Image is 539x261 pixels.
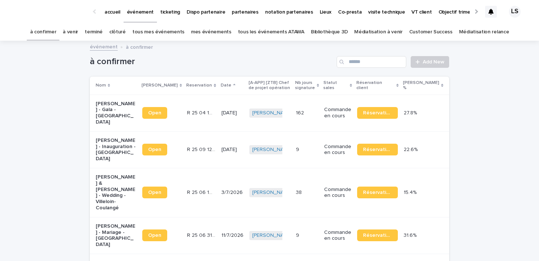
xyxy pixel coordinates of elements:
a: Add New [411,56,449,68]
p: [DATE] [221,110,243,116]
a: [PERSON_NAME] [252,110,292,116]
a: mes événements [191,23,231,41]
span: Open [148,190,161,195]
a: événement [90,42,118,51]
img: Ls34BcGeRexTGTNfXpUC [15,4,86,19]
tr: [PERSON_NAME] - Inauguration - [GEOGRAPHIC_DATA]OpenR 25 09 1206R 25 09 1206 [DATE][PERSON_NAME] ... [90,131,455,168]
a: Open [142,107,167,119]
a: Réservation [357,229,398,241]
p: à confirmer [126,43,153,51]
a: Médiatisation à venir [354,23,403,41]
h1: à confirmer [90,56,334,67]
p: Reservation [186,81,212,89]
span: Add New [423,59,444,65]
a: [PERSON_NAME] [252,190,292,196]
a: Réservation [357,144,398,155]
p: [A-APP] [ZTB] Chef de projet opération [249,79,291,92]
a: Open [142,187,167,198]
p: R 25 04 1019 [187,109,217,116]
p: Nb jours signature [295,79,315,92]
input: Search [337,56,406,68]
p: [DATE] [221,147,243,153]
span: Open [148,110,161,115]
span: Réservation [363,190,392,195]
p: R 25 06 1043 [187,188,217,196]
span: Open [148,147,161,152]
div: LS [509,6,521,18]
p: R 25 09 1206 [187,145,217,153]
a: Médiatisation relance [459,23,509,41]
a: à confirmer [30,23,56,41]
p: 38 [296,188,303,196]
span: Open [148,233,161,238]
p: 162 [296,109,305,116]
p: [PERSON_NAME] & [PERSON_NAME] - Wedding - Villeloin-Coulangé [96,174,136,211]
a: à venir [63,23,78,41]
p: [PERSON_NAME] [142,81,178,89]
a: Customer Success [409,23,452,41]
p: Commande en cours [324,144,351,156]
p: 15.4% [404,188,418,196]
a: Réservation [357,187,398,198]
a: Open [142,144,167,155]
a: Réservation [357,107,398,119]
tr: [PERSON_NAME] & [PERSON_NAME] - Wedding - Villeloin-CoulangéOpenR 25 06 1043R 25 06 1043 3/7/2026... [90,168,455,217]
tr: [PERSON_NAME] - Gala - [GEOGRAPHIC_DATA]OpenR 25 04 1019R 25 04 1019 [DATE][PERSON_NAME] 162162 C... [90,95,455,131]
a: clôturé [109,23,126,41]
p: 11/7/2026 [221,232,243,239]
p: Commande en cours [324,229,351,242]
p: Date [221,81,231,89]
tr: [PERSON_NAME] - Mariage - [GEOGRAPHIC_DATA]OpenR 25 06 3140R 25 06 3140 11/7/2026[PERSON_NAME] 99... [90,217,455,254]
p: 3/7/2026 [221,190,243,196]
a: [PERSON_NAME] [252,147,292,153]
p: Statut sales [323,79,348,92]
span: Réservation [363,233,392,238]
p: Commande en cours [324,107,351,119]
p: 9 [296,231,301,239]
p: 31.6% [404,231,418,239]
p: 9 [296,145,301,153]
p: [PERSON_NAME] - Mariage - [GEOGRAPHIC_DATA] [96,223,136,248]
a: Open [142,229,167,241]
span: Réservation [363,147,392,152]
a: tous mes événements [132,23,184,41]
p: [PERSON_NAME] - Inauguration - [GEOGRAPHIC_DATA] [96,137,136,162]
p: 27.8% [404,109,418,116]
span: Réservation [363,110,392,115]
a: Bibliothèque 3D [311,23,348,41]
p: Commande en cours [324,187,351,199]
p: Réservation client [356,79,395,92]
a: [PERSON_NAME] [252,232,292,239]
p: [PERSON_NAME] - Gala - [GEOGRAPHIC_DATA] [96,101,136,125]
p: Nom [96,81,106,89]
p: R 25 06 3140 [187,231,217,239]
p: [PERSON_NAME] % [403,79,439,92]
a: terminé [85,23,103,41]
a: tous les événements ATAWA [238,23,304,41]
p: 22.6% [404,145,419,153]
